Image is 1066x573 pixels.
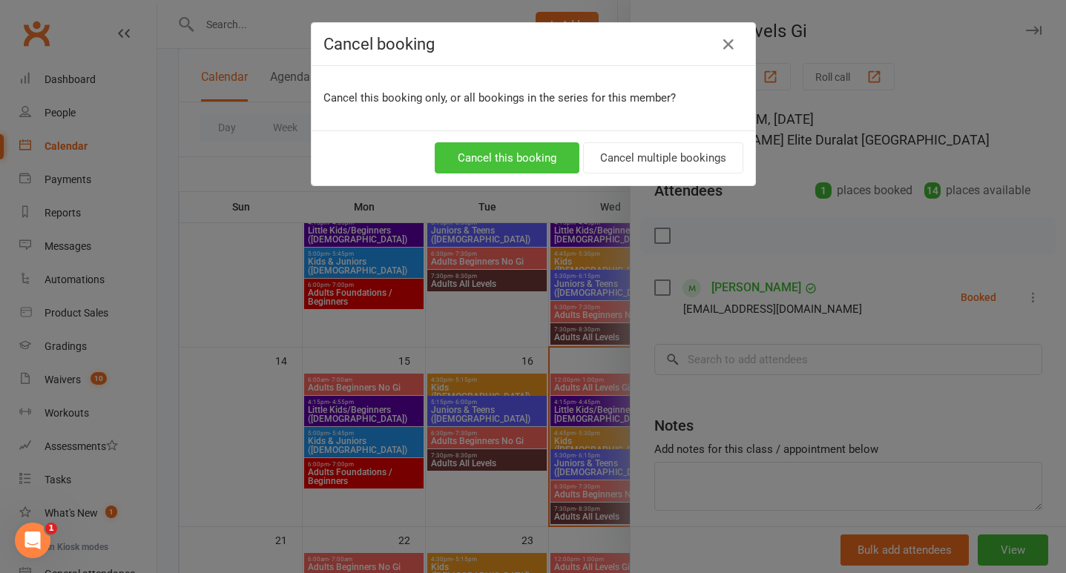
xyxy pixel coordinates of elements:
span: 1 [45,523,57,534]
h4: Cancel booking [323,35,743,53]
button: Close [717,33,740,56]
button: Cancel multiple bookings [583,142,743,173]
p: Cancel this booking only, or all bookings in the series for this member? [323,89,743,107]
button: Cancel this booking [435,142,579,173]
iframe: Intercom live chat [15,523,50,558]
